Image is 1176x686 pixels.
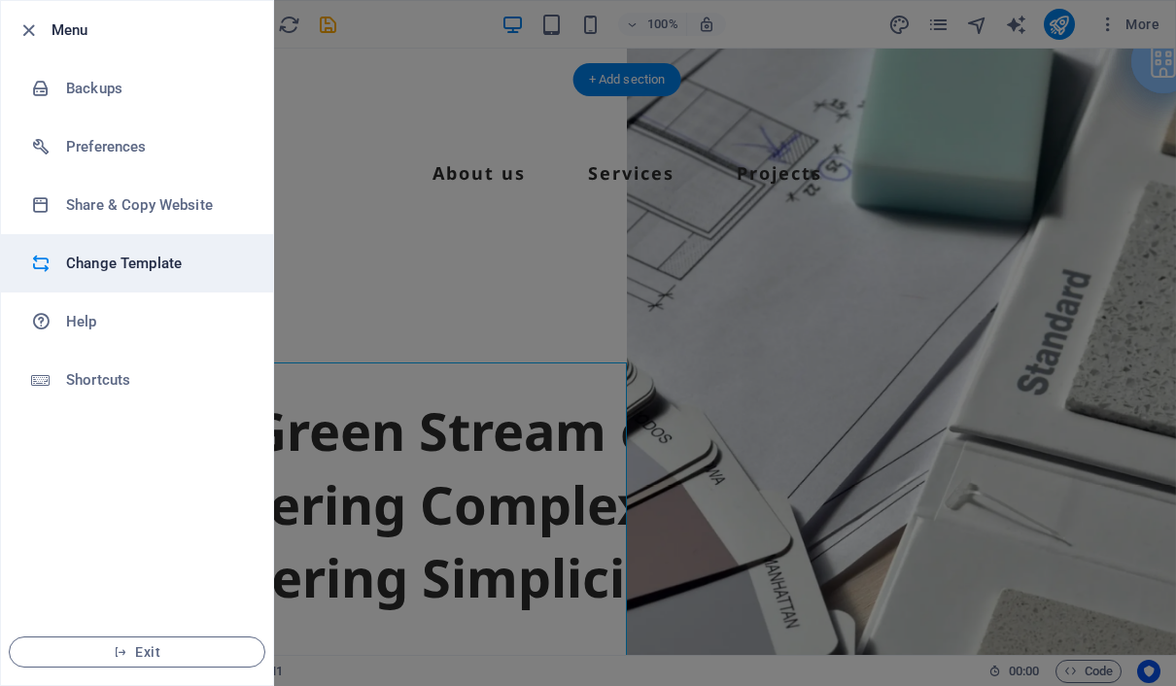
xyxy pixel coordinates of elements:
[66,135,246,158] h6: Preferences
[66,252,246,275] h6: Change Template
[25,644,249,660] span: Exit
[9,636,265,668] button: Exit
[1,292,273,351] a: Help
[52,18,258,42] h6: Menu
[66,193,246,217] h6: Share & Copy Website
[66,368,246,392] h6: Shortcuts
[66,310,246,333] h6: Help
[66,77,246,100] h6: Backups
